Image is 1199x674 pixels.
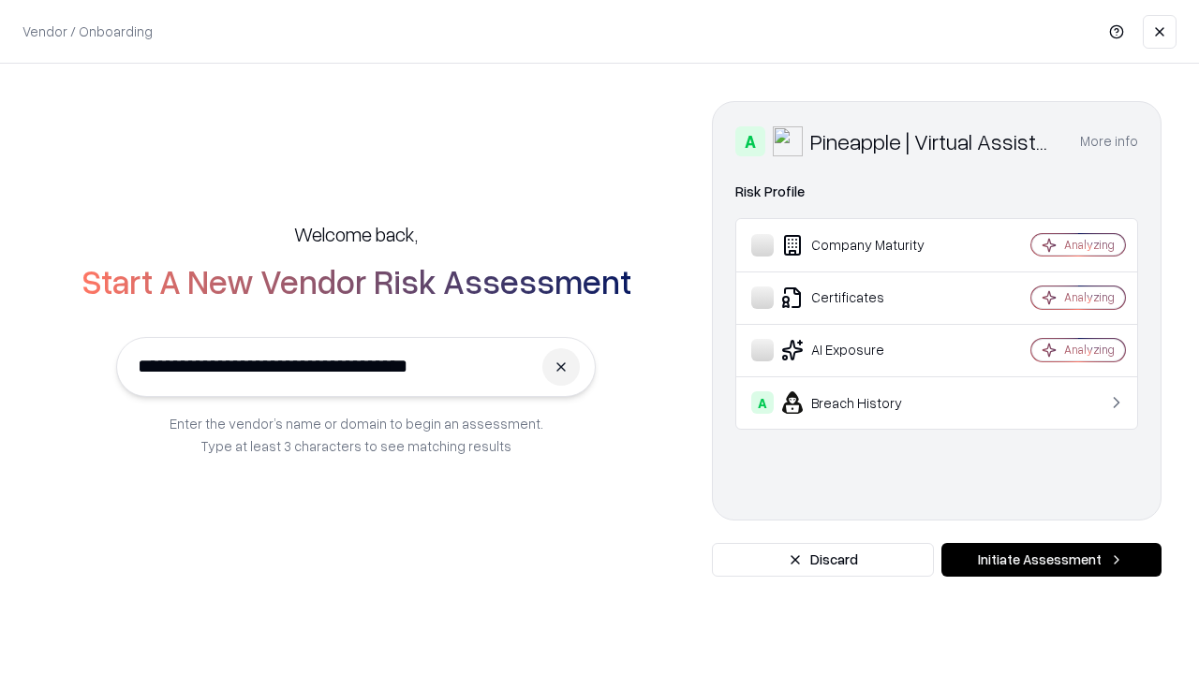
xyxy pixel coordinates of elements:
h2: Start A New Vendor Risk Assessment [81,262,631,300]
button: Discard [712,543,934,577]
div: Analyzing [1064,289,1115,305]
div: AI Exposure [751,339,975,361]
p: Vendor / Onboarding [22,22,153,41]
button: Initiate Assessment [941,543,1162,577]
div: Pineapple | Virtual Assistant Agency [810,126,1058,156]
div: A [735,126,765,156]
p: Enter the vendor’s name or domain to begin an assessment. Type at least 3 characters to see match... [170,412,543,457]
div: Certificates [751,286,975,309]
div: Risk Profile [735,181,1138,203]
div: Analyzing [1064,342,1115,358]
img: Pineapple | Virtual Assistant Agency [773,126,803,156]
div: Company Maturity [751,234,975,256]
div: Analyzing [1064,237,1115,253]
button: More info [1080,125,1138,158]
h5: Welcome back, [294,221,418,247]
div: Breach History [751,391,975,414]
div: A [751,391,774,414]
